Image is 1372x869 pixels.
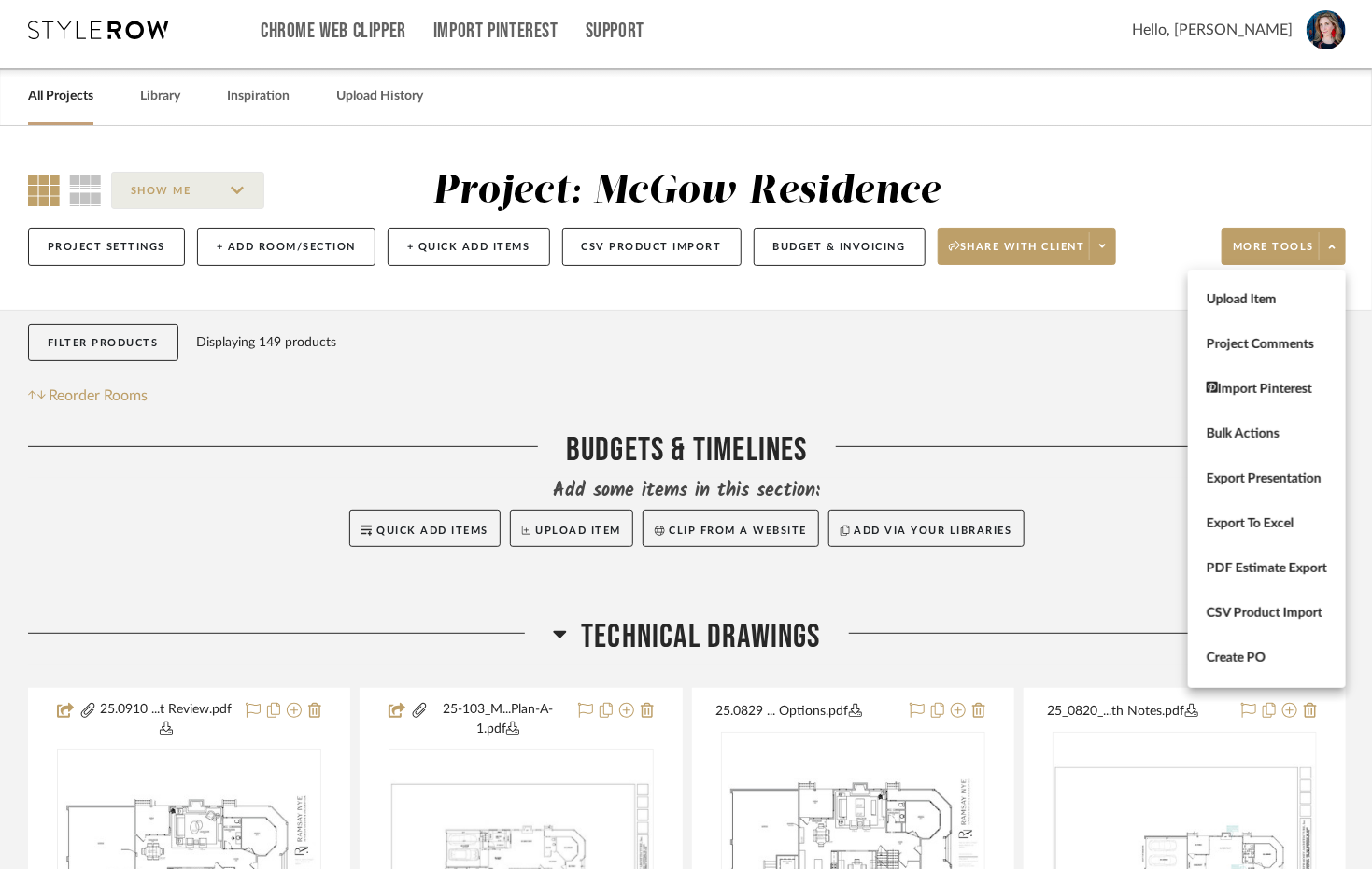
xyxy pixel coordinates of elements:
[1207,381,1327,397] span: Import Pinterest
[1207,650,1327,666] span: Create PO
[1207,291,1327,307] span: Upload Item
[1207,605,1327,621] span: CSV Product Import
[1207,560,1327,576] span: PDF Estimate Export
[1207,336,1327,352] span: Project Comments
[1207,470,1327,486] span: Export Presentation
[1207,515,1327,531] span: Export To Excel
[1207,426,1327,442] span: Bulk Actions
